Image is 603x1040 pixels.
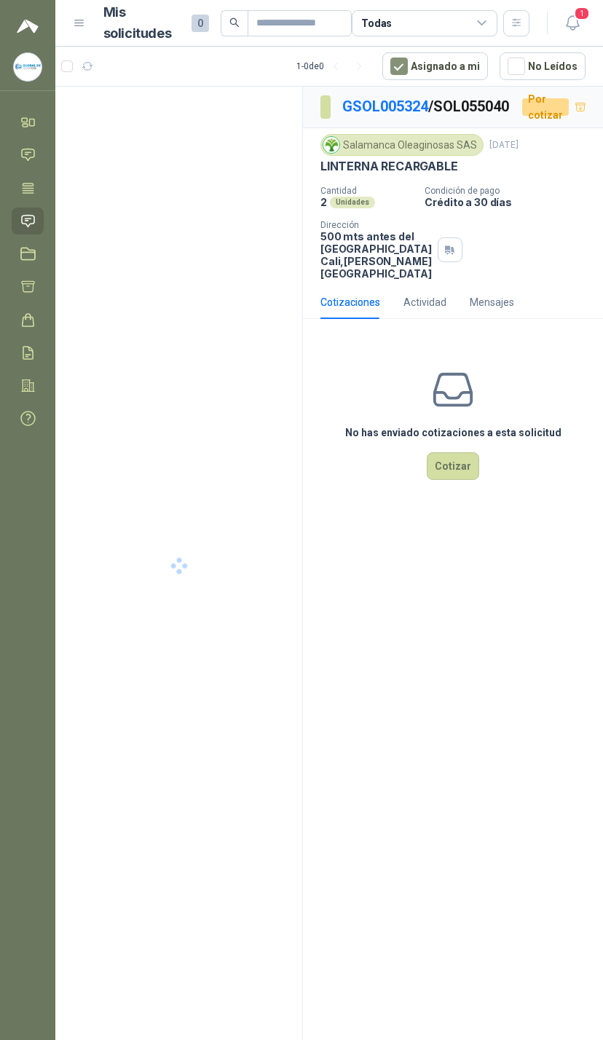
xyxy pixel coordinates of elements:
[361,15,392,31] div: Todas
[296,55,371,78] div: 1 - 0 de 0
[320,230,432,280] p: 500 mts antes del [GEOGRAPHIC_DATA] Cali , [PERSON_NAME][GEOGRAPHIC_DATA]
[342,98,428,115] a: GSOL005324
[229,17,240,28] span: search
[345,425,561,441] h3: No has enviado cotizaciones a esta solicitud
[427,452,479,480] button: Cotizar
[500,52,586,80] button: No Leídos
[323,137,339,153] img: Company Logo
[489,138,519,152] p: [DATE]
[330,197,375,208] div: Unidades
[425,186,597,196] p: Condición de pago
[470,294,514,310] div: Mensajes
[14,53,42,81] img: Company Logo
[425,196,597,208] p: Crédito a 30 días
[320,159,458,174] p: LINTERNA RECARGABLE
[574,7,590,20] span: 1
[192,15,209,32] span: 0
[320,186,413,196] p: Cantidad
[103,2,181,44] h1: Mis solicitudes
[320,196,327,208] p: 2
[320,220,432,230] p: Dirección
[342,95,511,118] p: / SOL055040
[320,294,380,310] div: Cotizaciones
[559,10,586,36] button: 1
[17,17,39,35] img: Logo peakr
[320,134,484,156] div: Salamanca Oleaginosas SAS
[403,294,446,310] div: Actividad
[382,52,488,80] button: Asignado a mi
[522,98,569,116] div: Por cotizar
